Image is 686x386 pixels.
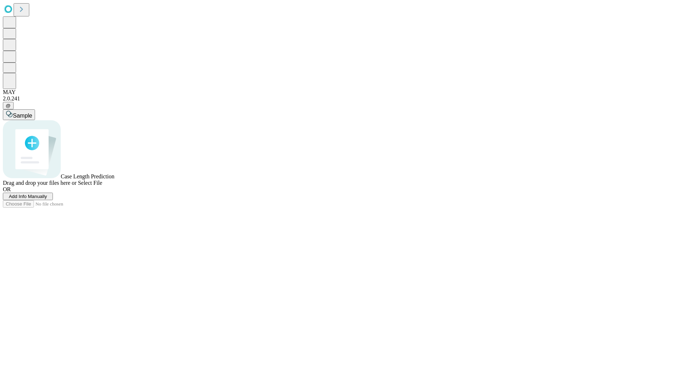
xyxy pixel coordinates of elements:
button: Sample [3,109,35,120]
span: Sample [13,113,32,119]
div: MAY [3,89,683,95]
span: Case Length Prediction [61,173,114,179]
div: 2.0.241 [3,95,683,102]
button: @ [3,102,14,109]
span: OR [3,186,11,192]
span: Add Info Manually [9,194,47,199]
span: Drag and drop your files here or [3,180,76,186]
span: Select File [78,180,102,186]
span: @ [6,103,11,108]
button: Add Info Manually [3,193,53,200]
